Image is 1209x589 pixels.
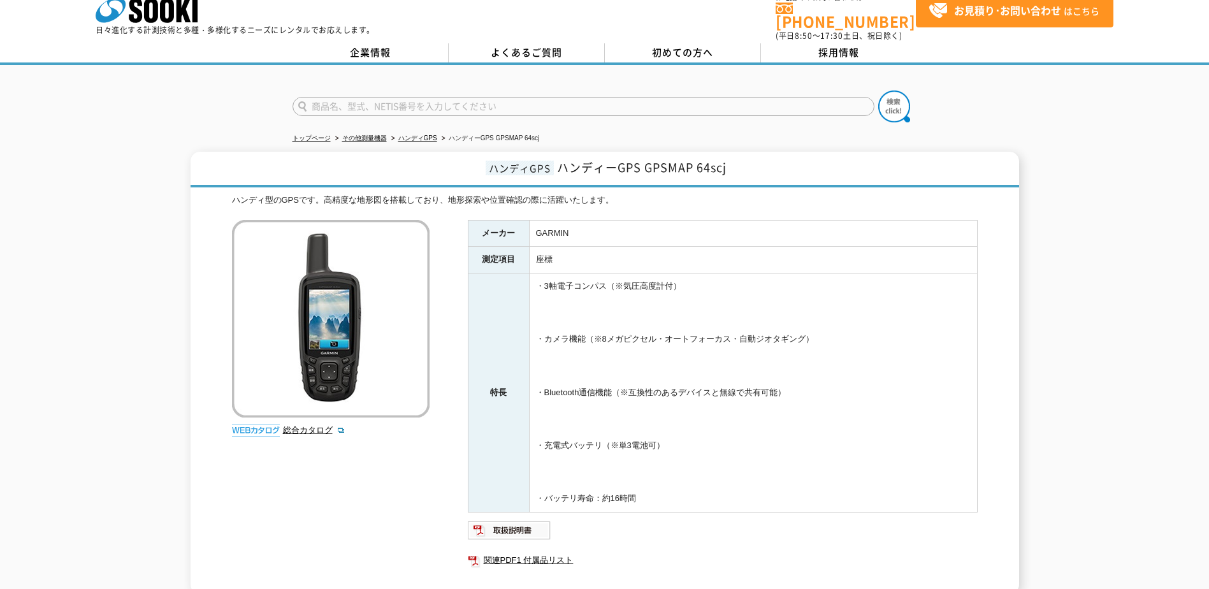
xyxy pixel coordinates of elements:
a: 採用情報 [761,43,917,62]
a: [PHONE_NUMBER] [776,3,916,29]
a: 企業情報 [293,43,449,62]
th: 測定項目 [468,247,529,273]
span: ハンディーGPS GPSMAP 64scj [557,159,727,176]
img: webカタログ [232,424,280,437]
a: 関連PDF1 付属品リスト [468,552,978,569]
strong: お見積り･お問い合わせ [954,3,1061,18]
a: その他測量機器 [342,135,387,142]
td: 座標 [529,247,977,273]
td: GARMIN [529,220,977,247]
a: トップページ [293,135,331,142]
a: ハンディGPS [398,135,437,142]
img: 取扱説明書 [468,520,551,541]
li: ハンディーGPS GPSMAP 64scj [439,132,540,145]
input: 商品名、型式、NETIS番号を入力してください [293,97,874,116]
span: はこちら [929,1,1099,20]
a: 取扱説明書 [468,528,551,538]
a: よくあるご質問 [449,43,605,62]
span: 初めての方へ [652,45,713,59]
span: ハンディGPS [486,161,554,175]
a: 初めての方へ [605,43,761,62]
th: メーカー [468,220,529,247]
p: 日々進化する計測技術と多種・多様化するニーズにレンタルでお応えします。 [96,26,375,34]
td: ・3軸電子コンパス（※気圧高度計付） ・カメラ機能（※8メガピクセル・オートフォーカス・自動ジオタギング） ・Bluetooth通信機能（※互換性のあるデバイスと無線で共有可能） ・充電式バッテ... [529,273,977,513]
a: 総合カタログ [283,425,345,435]
img: ハンディーGPS GPSMAP 64scj [232,220,430,418]
span: 17:30 [820,30,843,41]
img: btn_search.png [878,91,910,122]
span: 8:50 [795,30,813,41]
span: (平日 ～ 土日、祝日除く) [776,30,902,41]
th: 特長 [468,273,529,513]
div: ハンディ型のGPSです。高精度な地形図を搭載しており、地形探索や位置確認の際に活躍いたします。 [232,194,978,207]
